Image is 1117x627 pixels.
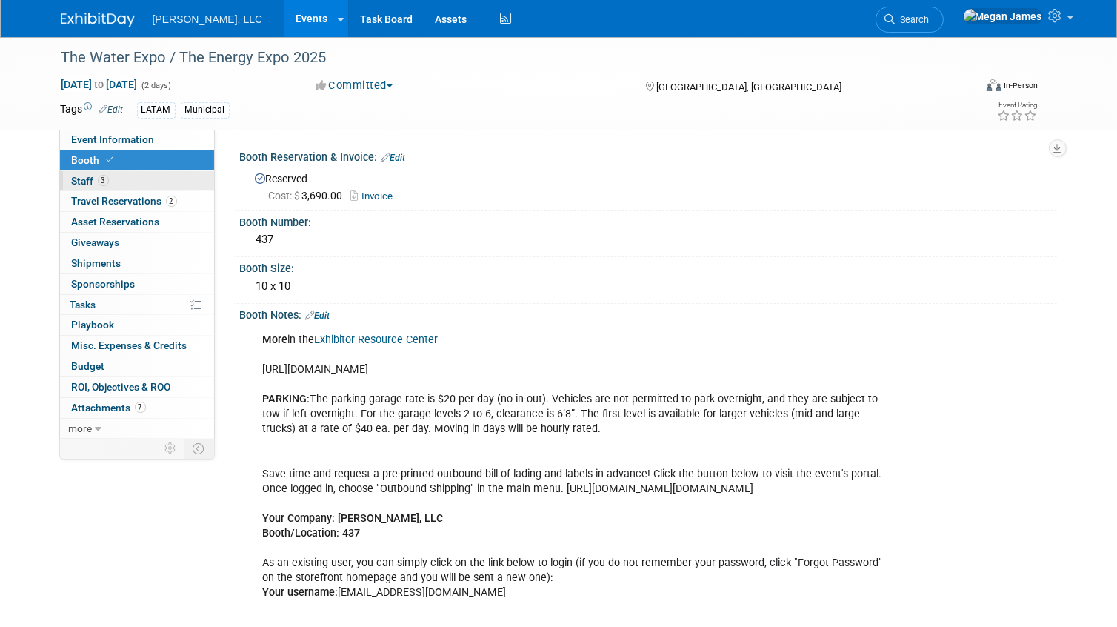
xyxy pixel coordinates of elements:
b: Your username: [263,586,339,599]
a: Attachments7 [60,398,214,418]
span: more [69,422,93,434]
img: ExhibitDay [61,13,135,27]
span: 3,690.00 [269,190,349,202]
a: Staff3 [60,171,214,191]
div: LATAM [137,102,176,118]
a: Playbook [60,315,214,335]
a: Invoice [351,190,401,202]
span: Sponsorships [72,278,136,290]
span: ROI, Objectives & ROO [72,381,171,393]
b: PARKING: [263,393,310,405]
span: Attachments [72,402,146,414]
span: Search [896,14,930,25]
td: Toggle Event Tabs [184,439,214,458]
span: [GEOGRAPHIC_DATA], [GEOGRAPHIC_DATA] [656,82,841,93]
span: Staff [72,175,109,187]
span: Shipments [72,257,121,269]
a: Search [876,7,944,33]
span: Travel Reservations [72,195,177,207]
div: Municipal [181,102,230,118]
span: Misc. Expenses & Credits [72,339,187,351]
div: Reserved [251,167,1046,204]
span: 7 [135,402,146,413]
a: Budget [60,356,214,376]
td: Personalize Event Tab Strip [159,439,184,458]
a: Asset Reservations [60,212,214,232]
span: to [93,79,107,90]
img: Format-Inperson.png [987,79,1001,91]
a: ROI, Objectives & ROO [60,377,214,397]
a: Giveaways [60,233,214,253]
div: In-Person [1004,80,1038,91]
a: Event Information [60,130,214,150]
div: Event Rating [998,102,1038,109]
a: Tasks [60,295,214,315]
a: Edit [306,311,330,321]
div: Booth Reservation & Invoice: [240,146,1057,165]
div: Event Format [894,77,1038,99]
div: The Water Expo / The Energy Expo 2025 [56,44,956,71]
a: Booth [60,150,214,170]
span: Booth [72,154,117,166]
span: [DATE] [DATE] [61,78,139,91]
div: 10 x 10 [251,275,1046,298]
a: Edit [99,104,124,115]
b: Booth/Location: 437 [263,527,361,540]
img: Megan James [963,8,1043,24]
span: Cost: $ [269,190,302,202]
div: 437 [251,228,1046,251]
span: Giveaways [72,236,120,248]
i: Booth reservation complete [107,156,114,164]
a: Edit [381,153,406,163]
span: Budget [72,360,105,372]
span: [PERSON_NAME], LLC [153,13,263,25]
a: more [60,419,214,439]
a: Travel Reservations2 [60,191,214,211]
a: Misc. Expenses & Credits [60,336,214,356]
button: Committed [310,78,399,93]
div: Booth Size: [240,257,1057,276]
span: Tasks [70,299,96,311]
span: Playbook [72,319,115,331]
a: Shipments [60,253,214,273]
span: Event Information [72,133,155,145]
span: (2 days) [141,81,172,90]
span: 3 [98,175,109,186]
span: Asset Reservations [72,216,160,228]
span: 2 [166,196,177,207]
b: Your Company: [PERSON_NAME], LLC [263,512,444,525]
td: Tags [61,102,124,119]
div: Booth Number: [240,211,1057,230]
div: Booth Notes: [240,304,1057,323]
b: More [263,334,288,346]
a: Sponsorships [60,274,214,294]
a: Exhibitor Resource Center [315,334,439,346]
